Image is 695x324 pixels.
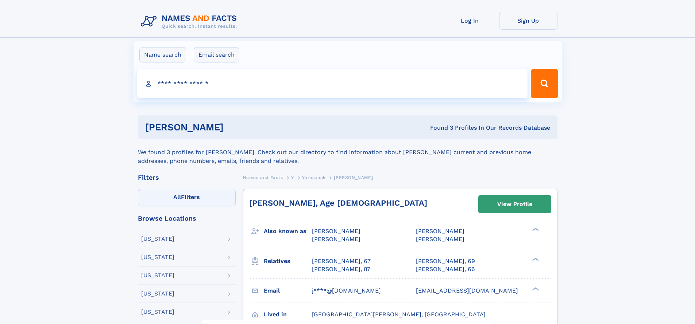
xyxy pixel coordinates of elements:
span: [PERSON_NAME] [312,228,360,235]
span: [EMAIL_ADDRESS][DOMAIN_NAME] [416,287,518,294]
a: [PERSON_NAME], Age [DEMOGRAPHIC_DATA] [249,198,427,207]
a: Yaroschak [302,173,325,182]
h3: Email [264,285,312,297]
span: [PERSON_NAME] [334,175,373,180]
div: [US_STATE] [141,254,174,260]
h3: Also known as [264,225,312,237]
div: [US_STATE] [141,272,174,278]
div: Browse Locations [138,215,236,222]
span: [PERSON_NAME] [312,236,360,243]
a: Sign Up [499,12,557,30]
h1: [PERSON_NAME] [145,123,327,132]
div: [US_STATE] [141,291,174,297]
label: Name search [139,47,186,62]
span: [PERSON_NAME] [416,236,464,243]
h3: Lived in [264,308,312,321]
a: View Profile [479,195,551,213]
div: [US_STATE] [141,309,174,315]
label: Filters [138,189,236,206]
div: ❯ [530,286,539,291]
a: Names and Facts [243,173,283,182]
button: Search Button [531,69,558,98]
input: search input [137,69,528,98]
span: [PERSON_NAME] [416,228,464,235]
div: View Profile [497,196,532,213]
a: [PERSON_NAME], 87 [312,265,370,273]
span: All [173,194,181,201]
a: [PERSON_NAME], 67 [312,257,371,265]
div: ❯ [530,227,539,232]
a: Y [291,173,294,182]
a: [PERSON_NAME], 69 [416,257,475,265]
div: Found 3 Profiles In Our Records Database [327,124,550,132]
h3: Relatives [264,255,312,267]
a: [PERSON_NAME], 66 [416,265,475,273]
span: Yaroschak [302,175,325,180]
div: Filters [138,174,236,181]
div: [US_STATE] [141,236,174,242]
span: [GEOGRAPHIC_DATA][PERSON_NAME], [GEOGRAPHIC_DATA] [312,311,486,318]
div: We found 3 profiles for [PERSON_NAME]. Check out our directory to find information about [PERSON_... [138,139,557,165]
img: Logo Names and Facts [138,12,243,31]
div: ❯ [530,257,539,262]
a: Log In [441,12,499,30]
label: Email search [194,47,239,62]
span: Y [291,175,294,180]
